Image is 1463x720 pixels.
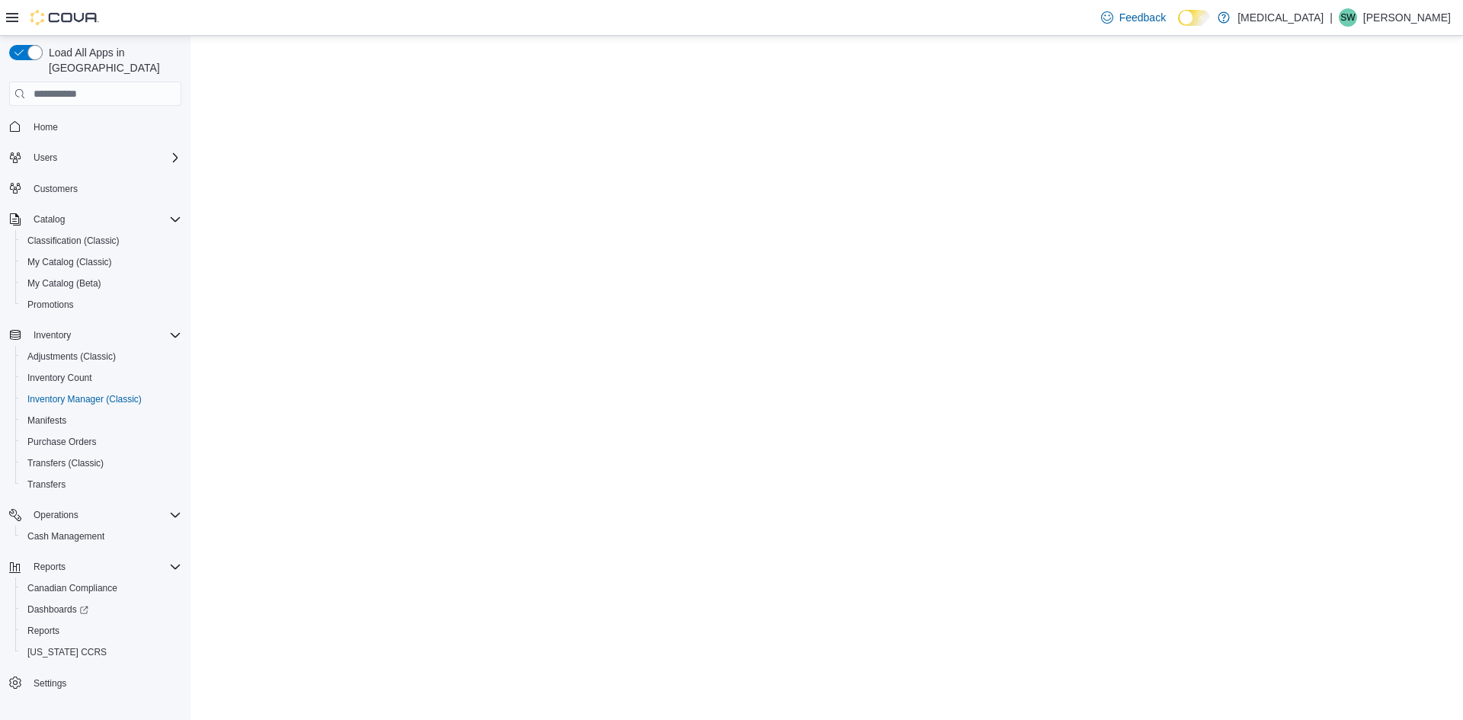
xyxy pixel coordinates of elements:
button: My Catalog (Beta) [15,273,187,294]
span: Home [34,121,58,133]
button: Manifests [15,410,187,431]
p: [PERSON_NAME] [1363,8,1451,27]
span: Dashboards [21,600,181,619]
a: Inventory Count [21,369,98,387]
a: Home [27,118,64,136]
span: Reports [27,558,181,576]
span: Washington CCRS [21,643,181,661]
button: Reports [15,620,187,642]
button: [US_STATE] CCRS [15,642,187,663]
span: Inventory [34,329,71,341]
span: Canadian Compliance [27,582,117,594]
span: [US_STATE] CCRS [27,646,107,658]
span: Adjustments (Classic) [21,347,181,366]
button: Canadian Compliance [15,578,187,599]
span: Manifests [21,411,181,430]
button: Catalog [3,209,187,230]
button: Customers [3,178,187,200]
span: Transfers (Classic) [21,454,181,472]
button: Settings [3,672,187,694]
button: Transfers (Classic) [15,453,187,474]
button: Cash Management [15,526,187,547]
span: Settings [27,674,181,693]
span: Promotions [21,296,181,314]
span: Dashboards [27,603,88,616]
button: Transfers [15,474,187,495]
span: Customers [27,179,181,198]
p: [MEDICAL_DATA] [1237,8,1324,27]
span: Customers [34,183,78,195]
a: Settings [27,674,72,693]
span: Cash Management [21,527,181,546]
button: Users [27,149,63,167]
span: My Catalog (Classic) [27,256,112,268]
input: Dark Mode [1178,10,1210,26]
span: Promotions [27,299,74,311]
a: Promotions [21,296,80,314]
span: Catalog [27,210,181,229]
span: Operations [34,509,78,521]
button: Classification (Classic) [15,230,187,251]
span: Manifests [27,414,66,427]
span: Transfers [27,478,66,491]
button: Home [3,115,187,137]
span: Purchase Orders [21,433,181,451]
a: Inventory Manager (Classic) [21,390,148,408]
span: Operations [27,506,181,524]
span: Users [34,152,57,164]
a: [US_STATE] CCRS [21,643,113,661]
span: Load All Apps in [GEOGRAPHIC_DATA] [43,45,181,75]
span: Inventory Manager (Classic) [27,393,142,405]
span: Reports [21,622,181,640]
span: Inventory Manager (Classic) [21,390,181,408]
button: Purchase Orders [15,431,187,453]
span: Inventory Count [21,369,181,387]
a: Customers [27,180,84,198]
button: Inventory [3,325,187,346]
button: Inventory [27,326,77,344]
button: Reports [3,556,187,578]
span: Transfers (Classic) [27,457,104,469]
span: Transfers [21,475,181,494]
a: My Catalog (Classic) [21,253,118,271]
a: Purchase Orders [21,433,103,451]
a: Canadian Compliance [21,579,123,597]
a: Cash Management [21,527,110,546]
a: Adjustments (Classic) [21,347,122,366]
span: Dark Mode [1178,26,1179,27]
span: Classification (Classic) [21,232,181,250]
span: My Catalog (Beta) [21,274,181,293]
span: Cash Management [27,530,104,542]
button: Catalog [27,210,71,229]
span: Users [27,149,181,167]
a: Classification (Classic) [21,232,126,250]
button: Reports [27,558,72,576]
button: Adjustments (Classic) [15,346,187,367]
a: My Catalog (Beta) [21,274,107,293]
a: Manifests [21,411,72,430]
span: My Catalog (Classic) [21,253,181,271]
p: | [1330,8,1333,27]
a: Dashboards [15,599,187,620]
span: Classification (Classic) [27,235,120,247]
span: SW [1340,8,1355,27]
button: Operations [3,504,187,526]
img: Cova [30,10,99,25]
div: Sonny Wong [1339,8,1357,27]
a: Dashboards [21,600,94,619]
span: Catalog [34,213,65,226]
span: Inventory Count [27,372,92,384]
button: Operations [27,506,85,524]
button: My Catalog (Classic) [15,251,187,273]
span: Reports [27,625,59,637]
span: Home [27,117,181,136]
span: My Catalog (Beta) [27,277,101,290]
a: Reports [21,622,66,640]
a: Feedback [1095,2,1172,33]
a: Transfers [21,475,72,494]
span: Feedback [1119,10,1166,25]
button: Inventory Manager (Classic) [15,389,187,410]
span: Inventory [27,326,181,344]
button: Inventory Count [15,367,187,389]
span: Settings [34,677,66,690]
